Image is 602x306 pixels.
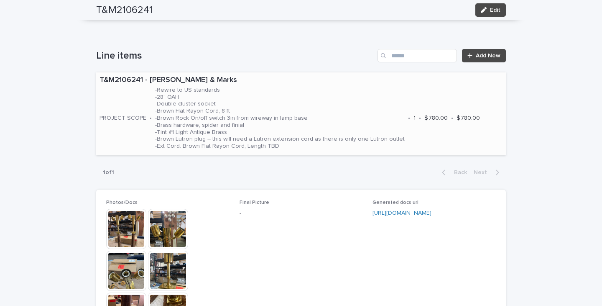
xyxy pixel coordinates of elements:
p: • [150,115,152,122]
button: Back [435,169,470,176]
span: Final Picture [240,200,269,205]
p: $ 780.00 [457,115,480,122]
p: • [451,115,453,122]
h1: Line items [96,50,374,62]
p: 1 of 1 [96,162,121,183]
span: Add New [476,53,500,59]
p: - [240,209,363,218]
span: Next [474,170,492,175]
p: • [408,115,410,122]
a: T&M2106241 - [PERSON_NAME] & MarksPROJECT SCOPE•-Rewire to US standards -28" OAH -Double cluster ... [96,72,506,155]
p: $ 780.00 [424,115,448,122]
h2: T&M2106241 [96,4,153,16]
p: • [419,115,421,122]
p: 1 [413,115,416,122]
input: Search [378,49,457,62]
span: Photos/Docs [106,200,138,205]
span: Generated docs url [372,200,418,205]
button: Next [470,169,506,176]
p: -Rewire to US standards -28" OAH -Double cluster socket -Brown Flat Rayon Cord, 8 ft -Brown Rock ... [155,87,405,150]
p: PROJECT SCOPE [99,115,146,122]
a: [URL][DOMAIN_NAME] [372,210,431,216]
p: T&M2106241 - [PERSON_NAME] & Marks [99,76,503,85]
a: Add New [462,49,506,62]
span: Back [449,170,467,175]
button: Edit [475,3,506,17]
span: Edit [490,7,500,13]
